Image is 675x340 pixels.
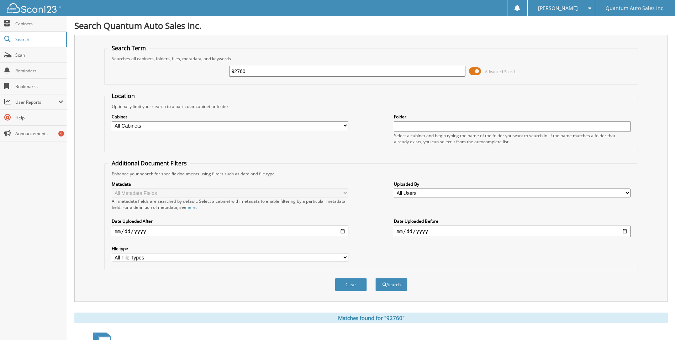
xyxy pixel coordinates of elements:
div: Select a cabinet and begin typing the name of the folder you want to search in. If the name match... [394,133,631,145]
h1: Search Quantum Auto Sales Inc. [74,20,668,31]
label: Uploaded By [394,181,631,187]
span: Advanced Search [485,69,517,74]
span: [PERSON_NAME] [538,6,578,10]
div: All metadata fields are searched by default. Select a cabinet with metadata to enable filtering b... [112,198,348,210]
span: Help [15,115,63,121]
span: Announcements [15,130,63,136]
div: Searches all cabinets, folders, files, metadata, and keywords [108,56,634,62]
label: Date Uploaded After [112,218,348,224]
label: Metadata [112,181,348,187]
legend: Location [108,92,138,100]
button: Search [375,278,407,291]
div: Matches found for "92760" [74,313,668,323]
legend: Additional Document Filters [108,159,190,167]
span: Scan [15,52,63,58]
input: end [394,226,631,237]
span: Reminders [15,68,63,74]
a: here [186,204,196,210]
legend: Search Term [108,44,149,52]
span: User Reports [15,99,58,105]
div: Enhance your search for specific documents using filters such as date and file type. [108,171,634,177]
label: File type [112,246,348,252]
label: Date Uploaded Before [394,218,631,224]
button: Clear [335,278,367,291]
span: Cabinets [15,21,63,27]
label: Cabinet [112,114,348,120]
div: Optionally limit your search to a particular cabinet or folder [108,103,634,109]
span: Search [15,36,62,42]
span: Quantum Auto Sales Inc. [606,6,665,10]
span: Bookmarks [15,83,63,89]
img: scan123-logo-white.svg [7,3,60,13]
input: start [112,226,348,237]
div: 5 [58,131,64,136]
label: Folder [394,114,631,120]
